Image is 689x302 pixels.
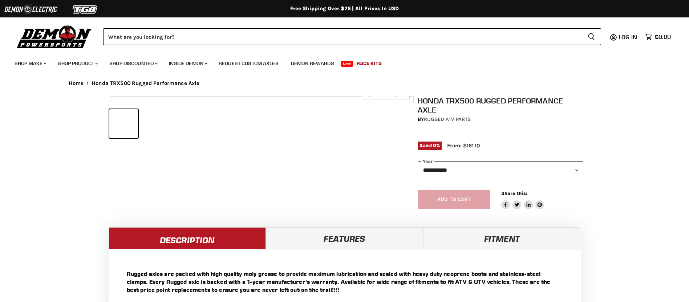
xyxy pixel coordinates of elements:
[582,28,601,45] button: Search
[418,96,583,114] h1: Honda TRX500 Rugged Performance Axle
[501,191,527,196] span: Share this:
[9,56,51,71] a: Shop Make
[15,24,94,49] img: Demon Powersports
[447,142,480,149] span: From: $161.10
[92,80,199,86] span: Honda TRX500 Rugged Performance Axle
[104,56,162,71] a: Shop Discounted
[171,109,200,138] button: Honda TRX500 Rugged Performance Axle thumbnail
[103,28,582,45] input: Search
[365,91,406,97] span: Click to expand
[163,56,212,71] a: Inside Demon
[9,53,669,71] ul: Main menu
[341,61,353,67] span: New!
[264,109,292,138] button: Honda TRX500 Rugged Performance Axle thumbnail
[52,56,102,71] a: Shop Product
[109,227,266,249] a: Description
[501,190,544,209] aside: Share this:
[285,56,340,71] a: Demon Rewards
[4,3,58,16] img: Demon Electric Logo 2
[54,80,635,86] nav: Breadcrumbs
[127,270,563,294] p: Rugged axles are packed with high quality moly grease to provide maximum lubrication and sealed w...
[266,227,423,249] a: Features
[54,5,635,12] div: Free Shipping Over $75 | All Prices In USD
[69,80,84,86] a: Home
[202,109,231,138] button: Honda TRX500 Rugged Performance Axle thumbnail
[641,32,674,42] a: $0.00
[418,161,583,179] select: year
[140,109,169,138] button: Honda TRX500 Rugged Performance Axle thumbnail
[418,115,583,123] div: by
[615,34,641,40] a: Log in
[424,116,471,122] a: Rugged ATV Parts
[103,28,601,45] form: Product
[423,227,580,249] a: Fitment
[619,33,637,41] span: Log in
[431,143,436,148] span: 10
[655,33,671,40] span: $0.00
[418,142,442,150] span: Save %
[109,109,138,138] button: Honda TRX500 Rugged Performance Axle thumbnail
[351,56,387,71] a: Race Kits
[58,3,113,16] img: TGB Logo 2
[213,56,284,71] a: Request Custom Axles
[233,109,262,138] button: Honda TRX500 Rugged Performance Axle thumbnail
